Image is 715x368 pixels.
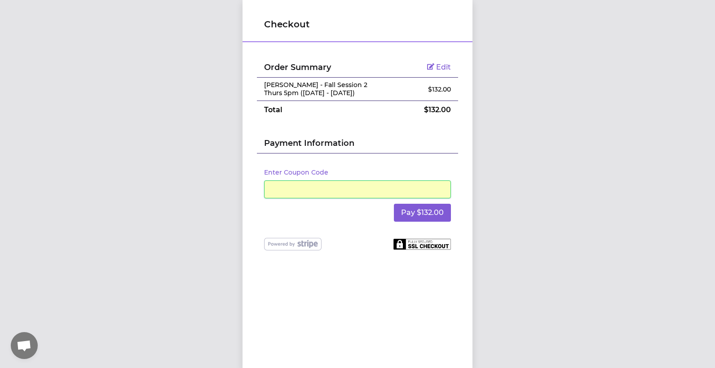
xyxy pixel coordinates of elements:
button: Pay $132.00 [394,204,451,222]
span: Edit [436,63,451,71]
p: $ 132.00 [398,85,451,94]
p: $ 132.00 [398,105,451,115]
a: Edit [427,63,451,71]
td: Total [257,101,391,119]
h2: Payment Information [264,137,451,153]
button: Enter Coupon Code [264,168,328,177]
h2: Order Summary [264,61,384,74]
p: [PERSON_NAME] - Fall Session 2 Thurs 5pm ([DATE] - [DATE]) [264,81,384,97]
img: Fully secured SSL checkout [393,238,451,250]
div: Open chat [11,332,38,359]
h1: Checkout [264,18,451,31]
iframe: Secure card payment input frame [270,185,445,193]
